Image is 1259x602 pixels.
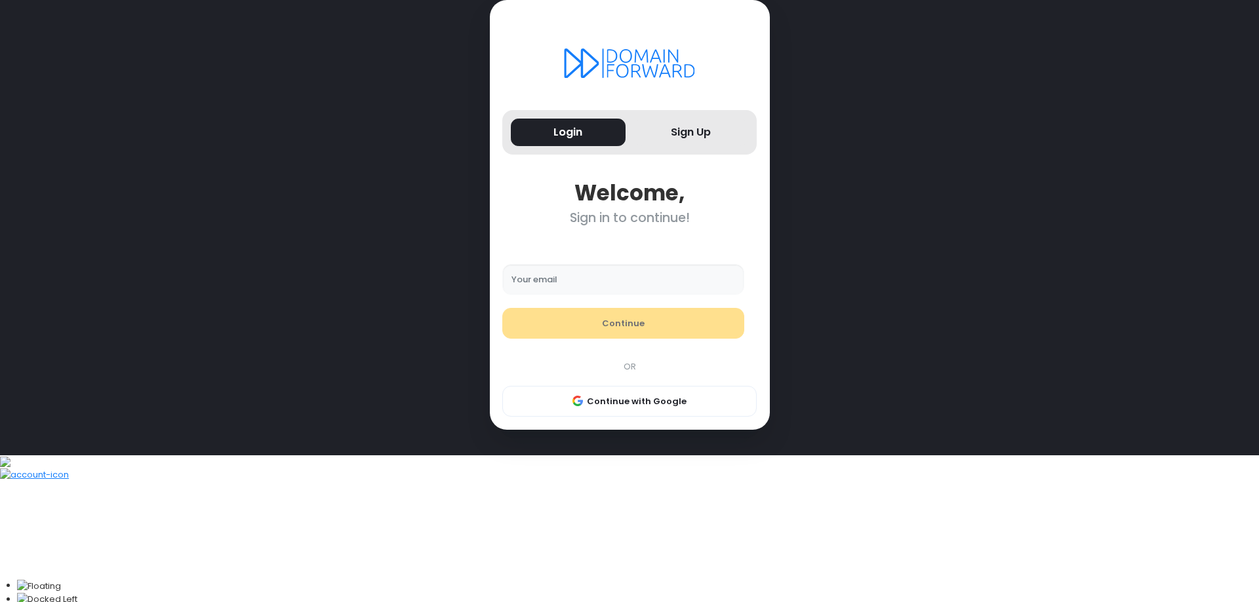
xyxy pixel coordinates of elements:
div: Welcome, [502,180,757,206]
button: Sign Up [634,119,749,147]
div: Sign in to continue! [502,210,757,225]
img: Floating [17,580,61,593]
div: OR [496,360,763,373]
button: Continue with Google [502,386,757,417]
button: Login [511,119,626,147]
